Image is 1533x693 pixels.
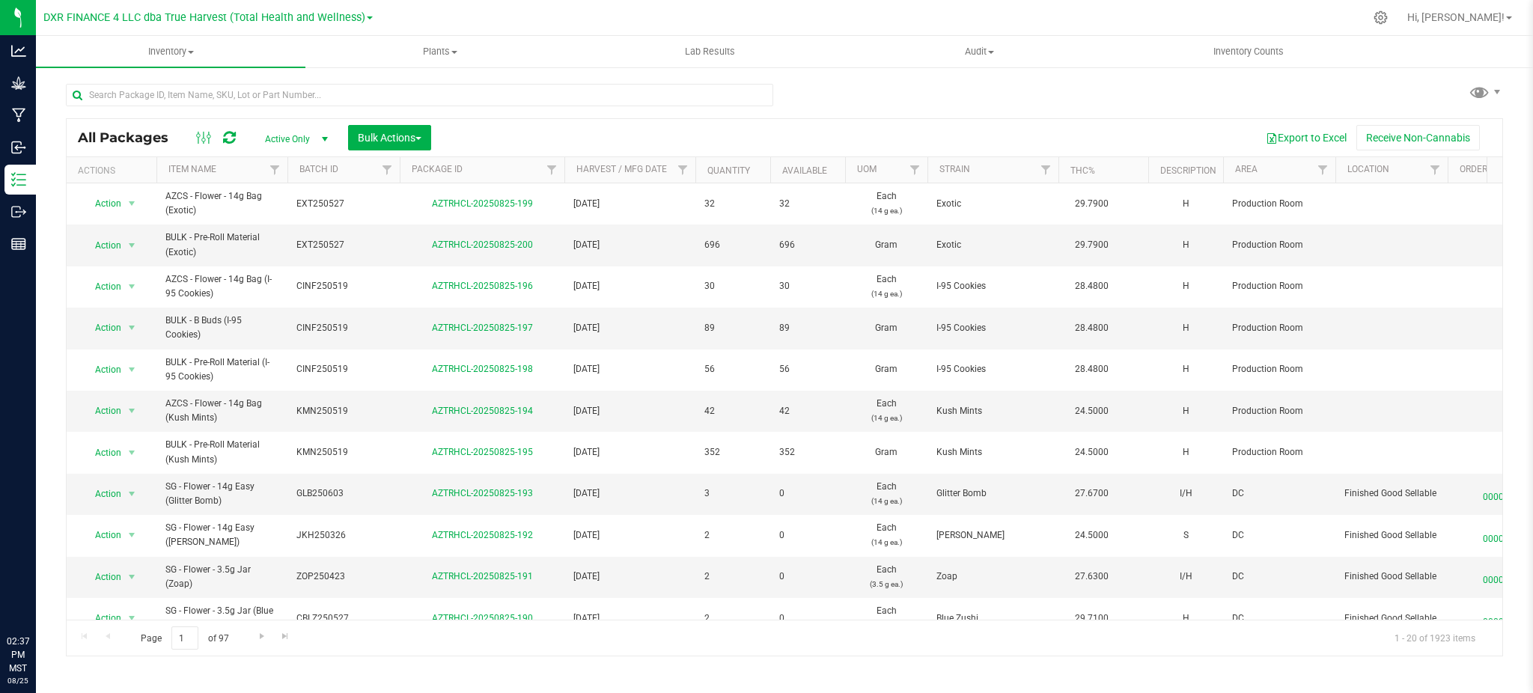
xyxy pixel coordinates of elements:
a: Filter [671,157,695,183]
span: BULK - Pre-Roll Material (I-95 Cookies) [165,355,278,384]
inline-svg: Analytics [11,43,26,58]
span: select [123,483,141,504]
inline-svg: Inventory [11,172,26,187]
span: 30 [704,279,761,293]
span: Production Room [1232,362,1326,376]
span: Audit [845,45,1113,58]
span: [DATE] [573,611,686,626]
button: Export to Excel [1256,125,1356,150]
span: Production Room [1232,321,1326,335]
span: [DATE] [573,486,686,501]
span: JKH250326 [296,528,391,543]
span: Action [82,400,122,421]
a: Location [1347,164,1389,174]
span: I-95 Cookies [936,321,1049,335]
input: 1 [171,626,198,650]
span: 32 [704,197,761,211]
span: 28.4800 [1067,317,1116,339]
span: Production Room [1232,279,1326,293]
span: Production Room [1232,197,1326,211]
span: 56 [779,362,836,376]
span: I-95 Cookies [936,362,1049,376]
span: Action [82,235,122,256]
span: select [123,525,141,546]
span: 24.5000 [1067,442,1116,463]
span: Each [854,480,918,508]
span: KMN250519 [296,404,391,418]
span: 352 [779,445,836,460]
div: H [1157,320,1214,337]
a: Filter [375,157,400,183]
span: 42 [779,404,836,418]
span: Production Room [1232,238,1326,252]
span: All Packages [78,129,183,146]
span: 24.5000 [1067,400,1116,422]
span: select [123,359,141,380]
a: AZTRHCL-20250825-191 [432,571,533,581]
a: AZTRHCL-20250825-200 [432,239,533,250]
p: (14 g ea.) [854,494,918,508]
span: Action [82,276,122,297]
span: Exotic [936,197,1049,211]
span: Blue Zushi [936,611,1049,626]
span: Bulk Actions [358,132,421,144]
span: Each [854,272,918,301]
span: Exotic [936,238,1049,252]
span: Plants [306,45,574,58]
span: select [123,442,141,463]
div: H [1157,610,1214,627]
span: Each [854,563,918,591]
span: Each [854,521,918,549]
div: Actions [78,165,150,176]
inline-svg: Grow [11,76,26,91]
span: CBLZ250527 [296,611,391,626]
span: [DATE] [573,279,686,293]
div: H [1157,361,1214,378]
span: 29.7900 [1067,193,1116,215]
a: Item Name [168,164,216,174]
span: [DATE] [573,238,686,252]
span: Action [82,525,122,546]
a: Filter [1423,157,1448,183]
a: Plants [305,36,575,67]
a: AZTRHCL-20250825-192 [432,530,533,540]
a: AZTRHCL-20250825-190 [432,613,533,623]
a: Area [1235,164,1258,174]
div: H [1157,236,1214,254]
a: Filter [540,157,564,183]
a: AZTRHCL-20250825-198 [432,364,533,374]
span: EXT250527 [296,197,391,211]
span: 0 [779,570,836,584]
span: [DATE] [573,197,686,211]
a: Audit [844,36,1114,67]
a: AZTRHCL-20250825-197 [432,323,533,333]
span: CINF250519 [296,321,391,335]
span: 2 [704,611,761,626]
span: SG - Flower - 14g Easy ([PERSON_NAME]) [165,521,278,549]
span: 352 [704,445,761,460]
div: I/H [1157,568,1214,585]
span: 28.4800 [1067,275,1116,297]
span: Each [854,189,918,218]
a: AZTRHCL-20250825-196 [432,281,533,291]
span: Inventory Counts [1193,45,1304,58]
a: Strain [939,164,970,174]
a: THC% [1070,165,1095,176]
span: select [123,276,141,297]
span: BULK - B Buds (I-95 Cookies) [165,314,278,342]
span: Action [82,359,122,380]
a: Inventory [36,36,305,67]
span: Finished Good Sellable [1344,486,1439,501]
span: 27.6700 [1067,483,1116,504]
a: Filter [263,157,287,183]
p: (3.5 g ea.) [854,618,918,632]
span: DC [1232,570,1326,584]
iframe: Resource center unread badge [44,571,62,589]
span: Each [854,604,918,632]
span: DXR FINANCE 4 LLC dba True Harvest (Total Health and Wellness) [43,11,365,24]
span: AZCS - Flower - 14g Bag (Exotic) [165,189,278,218]
div: H [1157,403,1214,420]
span: Action [82,608,122,629]
span: select [123,608,141,629]
span: Gram [854,321,918,335]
